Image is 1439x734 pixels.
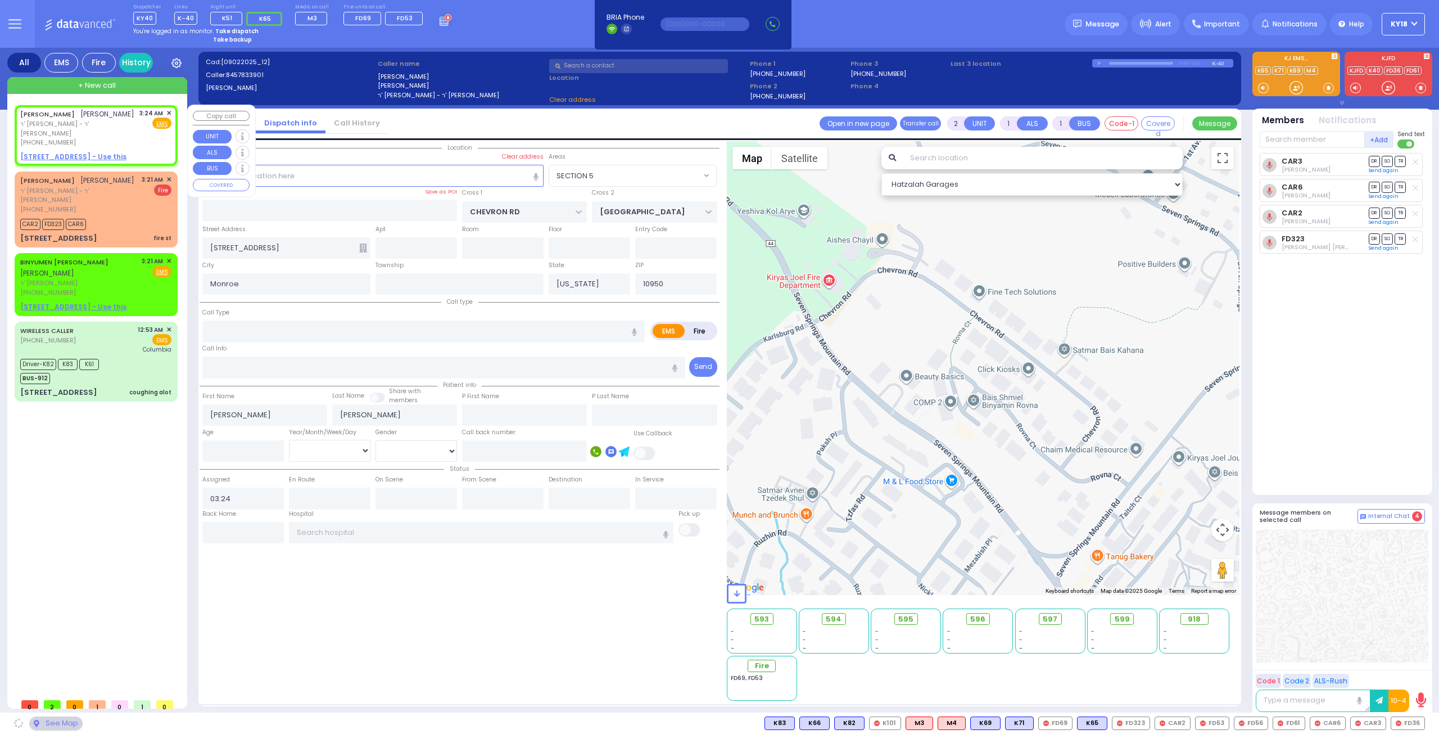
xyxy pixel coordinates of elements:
[678,510,700,519] label: Pick up
[166,325,171,335] span: ✕
[1155,717,1191,730] div: CAR2
[1043,614,1057,625] span: 597
[1282,157,1302,165] a: CAR3
[732,147,772,169] button: Show street map
[378,91,546,100] label: ר' [PERSON_NAME] - ר' [PERSON_NAME]
[592,392,629,401] label: P Last Name
[1368,512,1410,520] span: Internal Chat
[1395,208,1406,218] span: TR
[731,644,734,652] span: -
[20,258,108,267] a: BINYUMEN [PERSON_NAME]
[502,152,544,161] label: Clear address
[1382,208,1393,218] span: SO
[653,324,685,338] label: EMS
[1287,66,1303,75] a: K69
[139,109,163,118] span: 3:24 AM
[549,59,728,73] input: Search a contact
[20,110,75,119] a: [PERSON_NAME]
[754,614,769,625] span: 593
[730,580,767,595] img: Google
[903,147,1183,169] input: Search location
[1019,627,1022,636] span: -
[78,80,116,91] span: + New call
[437,381,482,389] span: Patient info
[1256,674,1281,688] button: Code 1
[206,57,374,67] label: Cad:
[378,59,546,69] label: Caller name
[1369,208,1380,218] span: DR
[970,717,1001,730] div: BLS
[462,188,482,197] label: Cross 1
[1396,721,1401,726] img: red-radio-icon.svg
[193,130,232,143] button: UNIT
[442,143,478,152] span: Location
[951,59,1092,69] label: Last 3 location
[1200,721,1206,726] img: red-radio-icon.svg
[226,70,264,79] span: 8457833901
[549,73,746,83] label: Location
[1397,130,1425,138] span: Send text
[750,59,847,69] span: Phone 1
[202,261,214,270] label: City
[1395,156,1406,166] span: TR
[750,82,847,91] span: Phone 2
[193,111,250,121] button: Copy call
[256,118,325,128] a: Dispatch info
[607,12,644,22] span: BRIA Phone
[799,717,830,730] div: BLS
[834,717,865,730] div: BLS
[947,636,951,644] span: -
[129,388,171,397] div: coughing alot
[1077,717,1107,730] div: K65
[1188,614,1201,625] span: 918
[755,660,769,672] span: Fire
[1043,721,1049,726] img: red-radio-icon.svg
[20,119,135,138] span: ר' [PERSON_NAME] - ר' [PERSON_NAME]
[20,373,50,384] span: BUS-912
[1211,519,1234,541] button: Map camera controls
[1019,636,1022,644] span: -
[1260,131,1365,148] input: Search member
[89,700,106,709] span: 1
[820,116,897,130] a: Open in new page
[1160,721,1165,726] img: red-radio-icon.svg
[1369,182,1380,192] span: DR
[133,4,161,11] label: Dispatcher
[1369,233,1380,244] span: DR
[1273,717,1305,730] div: FD61
[166,109,171,118] span: ✕
[156,268,168,276] u: EMS
[1005,717,1034,730] div: BLS
[389,387,421,395] small: Share with
[875,636,879,644] span: -
[1019,644,1022,652] span: -
[803,644,806,652] span: -
[869,717,901,730] div: K101
[425,188,457,196] label: Save as POI
[1382,182,1393,192] span: SO
[731,636,734,644] span: -
[906,717,933,730] div: ALS
[20,326,74,335] a: WIRELESS CALLER
[1005,717,1034,730] div: K71
[1272,66,1286,75] a: K71
[289,428,370,437] div: Year/Month/Week/Day
[1355,721,1361,726] img: red-radio-icon.svg
[20,268,74,278] span: [PERSON_NAME]
[462,392,499,401] label: P First Name
[1382,13,1425,35] button: KY18
[1365,131,1394,148] button: +Add
[1073,20,1081,28] img: message.svg
[20,186,138,205] span: ר' [PERSON_NAME] - ר' [PERSON_NAME]
[1369,193,1399,200] a: Send again
[1211,147,1234,169] button: Toggle fullscreen view
[947,644,951,652] span: -
[1319,114,1377,127] button: Notifications
[799,717,830,730] div: K66
[1038,717,1073,730] div: FD69
[970,717,1001,730] div: K69
[7,53,41,73] div: All
[375,261,404,270] label: Township
[1369,219,1399,226] a: Send again
[549,165,701,186] span: SECTION 5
